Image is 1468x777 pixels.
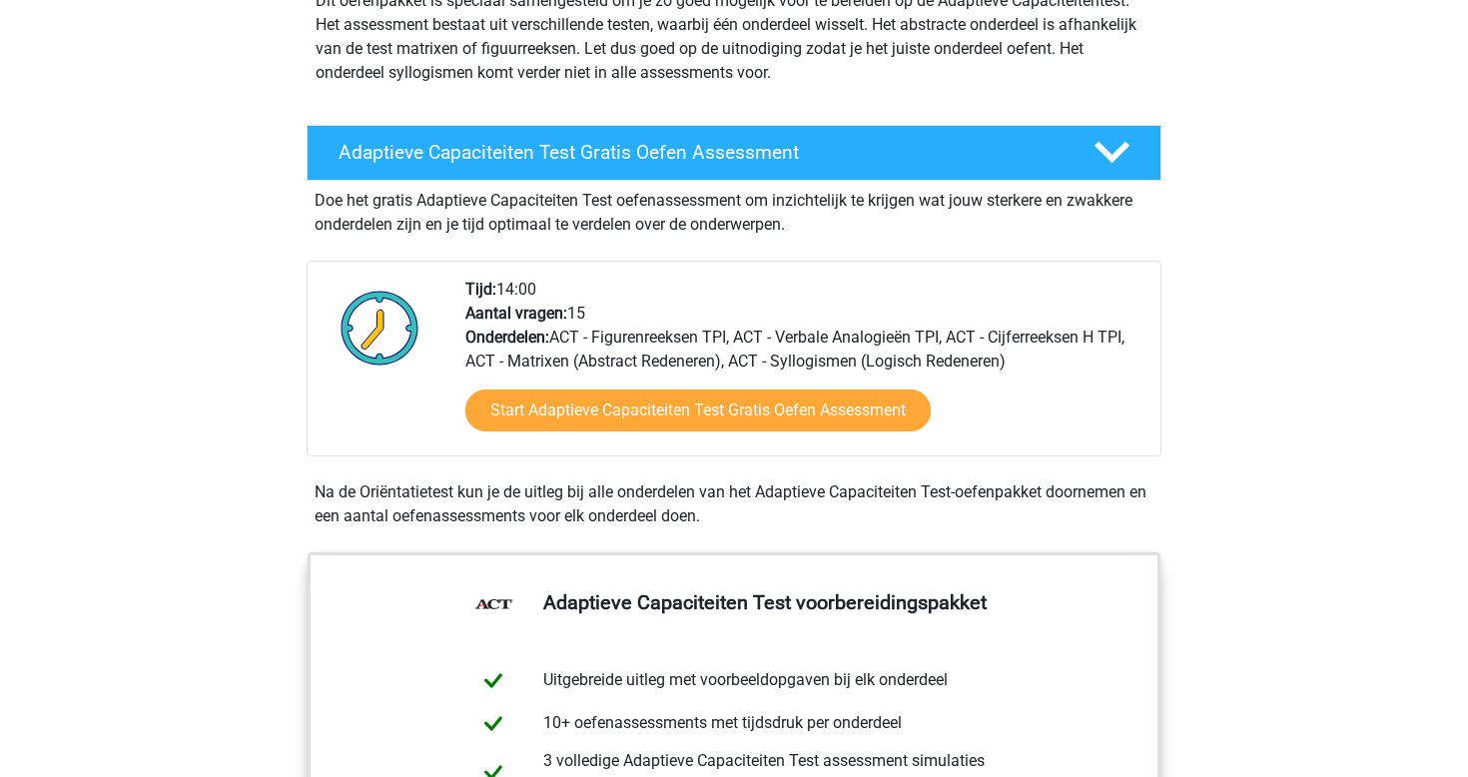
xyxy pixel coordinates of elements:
h4: Adaptieve Capaciteiten Test Gratis Oefen Assessment [339,141,1062,164]
b: Aantal vragen: [465,304,567,323]
b: Tijd: [465,280,496,299]
b: Onderdelen: [465,328,549,347]
div: Na de Oriëntatietest kun je de uitleg bij alle onderdelen van het Adaptieve Capaciteiten Test-oef... [307,480,1161,528]
div: 14:00 15 ACT - Figurenreeksen TPI, ACT - Verbale Analogieën TPI, ACT - Cijferreeksen H TPI, ACT -... [450,278,1159,455]
a: Start Adaptieve Capaciteiten Test Gratis Oefen Assessment [465,389,931,431]
a: Adaptieve Capaciteiten Test Gratis Oefen Assessment [299,125,1169,181]
img: Klok [330,278,430,378]
div: Doe het gratis Adaptieve Capaciteiten Test oefenassessment om inzichtelijk te krijgen wat jouw st... [307,181,1161,237]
